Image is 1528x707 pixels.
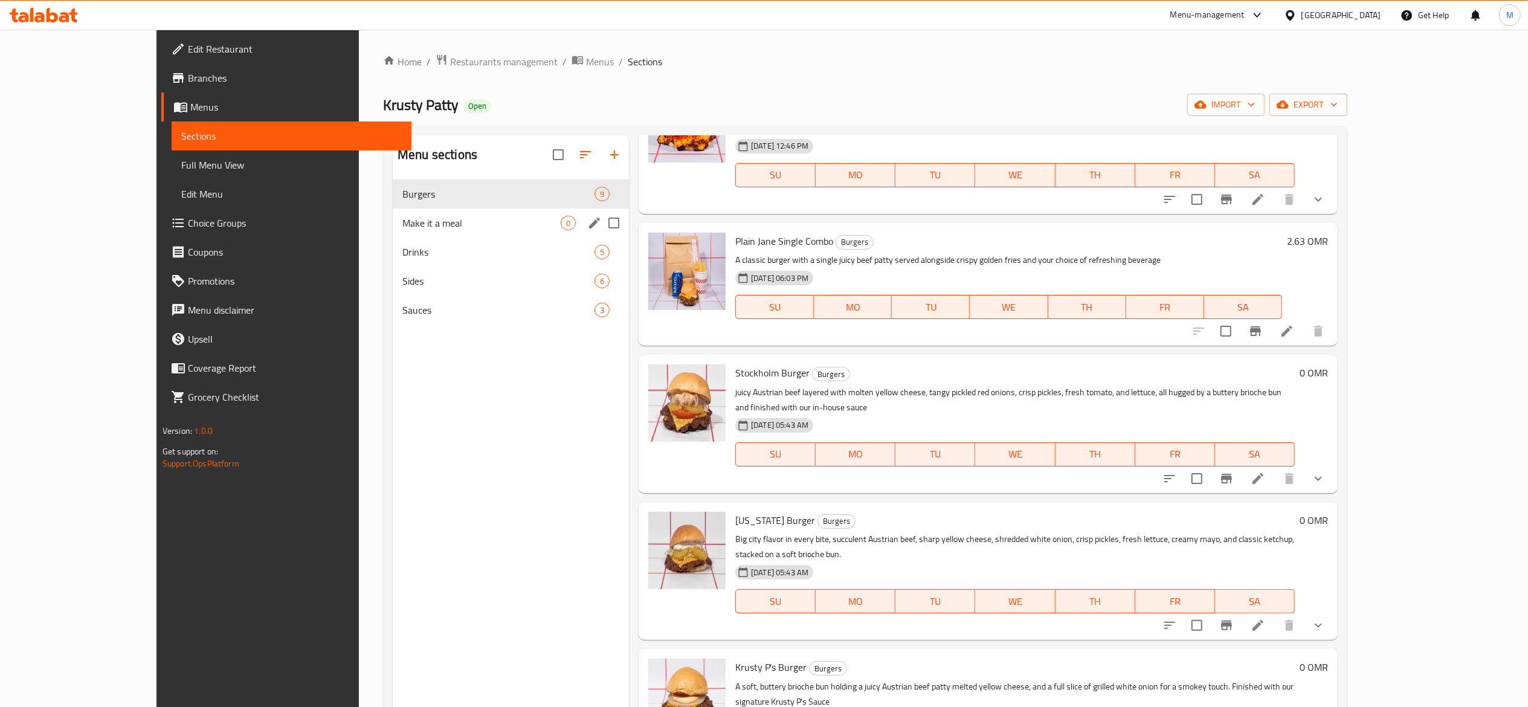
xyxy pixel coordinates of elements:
button: SU [735,589,816,613]
div: Sauces3 [393,295,629,324]
span: MO [819,299,887,316]
button: TH [1056,589,1135,613]
button: show more [1304,185,1333,214]
button: SU [735,295,814,319]
button: delete [1304,317,1333,346]
span: TH [1060,445,1130,463]
p: juicy Austrian beef layered with molten yellow cheese, tangy pickled red onions, crisp pickles, f... [735,385,1295,415]
span: Branches [188,71,402,85]
span: [DATE] 12:46 PM [746,140,813,152]
span: Stockholm Burger [735,364,810,382]
span: Sections [628,54,662,69]
span: TH [1060,593,1130,610]
a: Support.OpsPlatform [163,456,239,471]
a: Edit Restaurant [161,34,411,63]
span: Get support on: [163,444,218,459]
button: SA [1215,442,1295,466]
span: Grocery Checklist [188,390,402,404]
button: TU [895,589,975,613]
div: Make it a meal0edit [393,208,629,237]
span: Burgers [402,187,595,201]
div: Sides6 [393,266,629,295]
button: TH [1056,163,1135,187]
span: export [1279,97,1338,112]
button: edit [585,214,604,232]
span: 5 [595,247,609,258]
li: / [563,54,567,69]
nav: Menu sections [393,175,629,329]
button: WE [970,295,1048,319]
div: Burgers [817,514,856,529]
button: FR [1135,442,1215,466]
span: FR [1140,593,1210,610]
button: FR [1126,295,1204,319]
span: Restaurants management [450,54,558,69]
button: SA [1215,589,1295,613]
span: WE [975,299,1043,316]
span: Burgers [818,514,855,528]
button: Branch-specific-item [1241,317,1270,346]
span: [US_STATE] Burger [735,511,815,529]
span: Burgers [813,367,849,381]
span: SA [1209,299,1277,316]
h6: 2.63 OMR [1287,233,1328,250]
button: SU [735,163,816,187]
a: Coverage Report [161,353,411,383]
span: Edit Menu [181,187,402,201]
h6: 0 OMR [1300,659,1328,676]
a: Menu disclaimer [161,295,411,324]
button: show more [1304,464,1333,493]
span: import [1197,97,1255,112]
span: 9 [595,189,609,200]
div: Burgers [812,367,850,381]
span: [DATE] 06:03 PM [746,273,813,284]
span: Full Menu View [181,158,402,172]
a: Branches [161,63,411,92]
span: WE [980,445,1050,463]
button: delete [1275,185,1304,214]
button: TH [1048,295,1126,319]
button: Branch-specific-item [1212,611,1241,640]
span: Krusty Patty [383,91,459,118]
span: MO [820,593,891,610]
span: Krusty P's Burger [735,658,807,676]
span: WE [980,593,1050,610]
button: import [1187,94,1265,116]
span: SU [741,593,811,610]
span: Select to update [1184,613,1210,638]
a: Sections [172,121,411,150]
button: WE [975,589,1055,613]
button: SA [1215,163,1295,187]
div: Drinks5 [393,237,629,266]
span: FR [1140,445,1210,463]
li: / [427,54,431,69]
div: Open [463,99,491,114]
button: show more [1304,611,1333,640]
img: Plain Jane Single Combo [648,233,726,310]
button: TH [1056,442,1135,466]
span: Sides [402,274,595,288]
span: Open [463,101,491,111]
span: TU [900,593,970,610]
button: delete [1275,611,1304,640]
div: items [561,216,576,230]
span: Sort sections [571,140,600,169]
button: MO [816,163,895,187]
button: Branch-specific-item [1212,185,1241,214]
a: Edit menu item [1280,324,1294,338]
div: Sauces [402,303,595,317]
a: Promotions [161,266,411,295]
button: MO [816,589,895,613]
a: Choice Groups [161,208,411,237]
span: Select to update [1184,187,1210,212]
button: TU [892,295,970,319]
span: Select to update [1184,466,1210,491]
div: Burgers [809,661,847,676]
span: Make it a meal [402,216,561,230]
div: items [595,245,610,259]
button: SU [735,442,816,466]
span: Burgers [836,235,873,249]
span: M [1506,8,1513,22]
div: items [595,187,610,201]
